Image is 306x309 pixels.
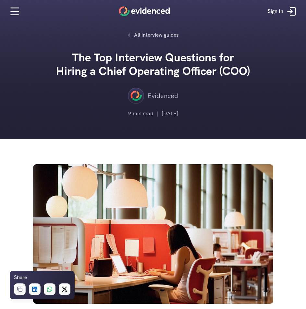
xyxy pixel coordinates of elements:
[128,109,131,118] p: 9
[33,164,273,304] img: COO at work
[134,31,178,39] p: All interview guides
[14,273,27,282] h6: Share
[263,2,303,21] a: Sign In
[128,88,144,104] img: ""
[268,7,283,16] p: Sign In
[119,6,170,16] a: Home
[124,29,182,41] a: All interview guides
[133,109,153,118] p: min read
[162,109,178,118] p: [DATE]
[147,91,178,101] p: Evidenced
[56,51,251,78] h2: The Top Interview Questions for Hiring a Chief Operating Officer (COO)
[157,109,158,118] p: |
